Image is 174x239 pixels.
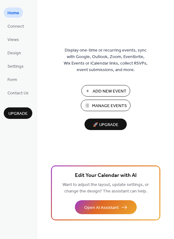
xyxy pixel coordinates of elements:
[4,88,32,98] a: Contact Us
[93,88,126,95] span: Add New Event
[84,205,119,211] span: Open AI Assistant
[7,10,19,16] span: Home
[92,103,127,109] span: Manage Events
[75,200,137,214] button: Open AI Assistant
[81,85,130,97] button: Add New Event
[4,7,23,18] a: Home
[7,50,21,56] span: Design
[7,77,17,83] span: Form
[7,37,19,43] span: Views
[81,100,130,111] button: Manage Events
[4,74,21,84] a: Form
[88,121,123,129] span: 🚀 Upgrade
[4,21,28,31] a: Connect
[62,181,149,196] span: Want to adjust the layout, update settings, or change the design? The assistant can help.
[4,107,32,119] button: Upgrade
[85,119,127,130] button: 🚀 Upgrade
[75,171,137,180] span: Edit Your Calendar with AI
[7,63,24,70] span: Settings
[7,90,29,97] span: Contact Us
[4,47,25,58] a: Design
[4,34,23,44] a: Views
[4,61,27,71] a: Settings
[7,23,24,30] span: Connect
[64,47,148,73] span: Display one-time or recurring events, sync with Google, Outlook, Zoom, Eventbrite, Wix Events or ...
[8,110,28,117] span: Upgrade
